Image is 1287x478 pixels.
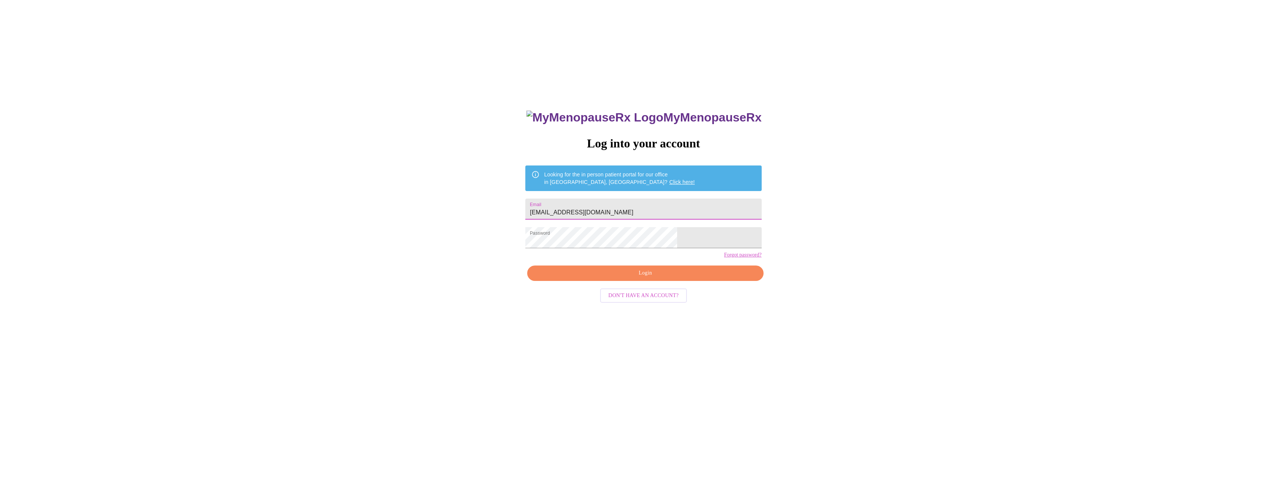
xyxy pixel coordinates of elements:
[669,179,695,185] a: Click here!
[600,288,687,303] button: Don't have an account?
[527,266,763,281] button: Login
[724,252,762,258] a: Forgot password?
[526,111,663,124] img: MyMenopauseRx Logo
[598,292,689,298] a: Don't have an account?
[536,269,755,278] span: Login
[608,291,679,300] span: Don't have an account?
[525,137,761,150] h3: Log into your account
[544,168,695,189] div: Looking for the in person patient portal for our office in [GEOGRAPHIC_DATA], [GEOGRAPHIC_DATA]?
[526,111,762,124] h3: MyMenopauseRx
